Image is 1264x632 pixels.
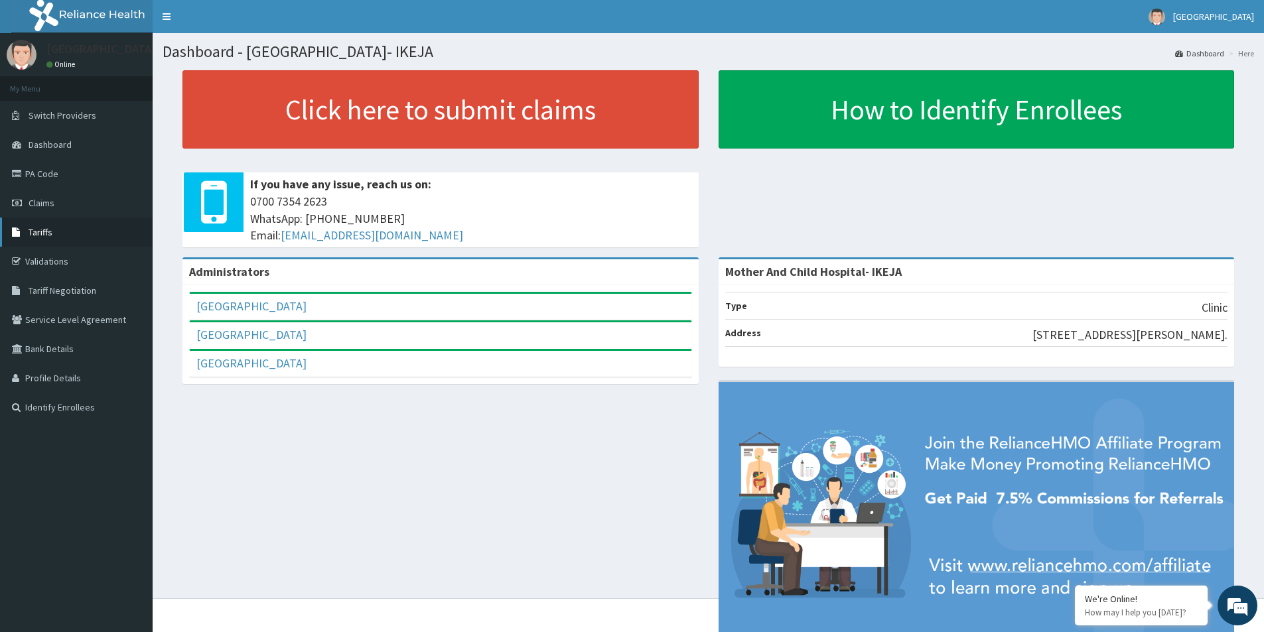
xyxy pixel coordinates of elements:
span: 0700 7354 2623 WhatsApp: [PHONE_NUMBER] Email: [250,193,692,244]
span: Tariff Negotiation [29,284,96,296]
p: [STREET_ADDRESS][PERSON_NAME]. [1032,326,1228,344]
a: Online [46,60,78,69]
span: [GEOGRAPHIC_DATA] [1173,11,1254,23]
a: [GEOGRAPHIC_DATA] [196,298,307,314]
b: If you have any issue, reach us on: [250,176,431,192]
div: We're Online! [1085,593,1198,605]
p: Clinic [1202,299,1228,316]
b: Administrators [189,264,269,279]
b: Address [725,327,761,339]
a: Dashboard [1175,48,1224,59]
a: [GEOGRAPHIC_DATA] [196,355,307,371]
img: d_794563401_company_1708531726252_794563401 [25,66,54,99]
strong: Mother And Child Hospital- IKEJA [725,264,902,279]
h1: Dashboard - [GEOGRAPHIC_DATA]- IKEJA [163,43,1254,60]
span: Claims [29,197,54,209]
p: How may I help you today? [1085,607,1198,618]
div: Chat with us now [69,74,223,92]
a: [EMAIL_ADDRESS][DOMAIN_NAME] [281,227,463,243]
img: User Image [1149,9,1165,25]
span: Tariffs [29,226,52,238]
span: Switch Providers [29,109,96,121]
span: We're online! [77,167,183,301]
textarea: Type your message and hit 'Enter' [7,362,253,409]
img: User Image [7,40,36,70]
a: Click here to submit claims [182,70,699,149]
div: Minimize live chat window [218,7,249,38]
li: Here [1226,48,1254,59]
a: How to Identify Enrollees [719,70,1235,149]
a: [GEOGRAPHIC_DATA] [196,327,307,342]
p: [GEOGRAPHIC_DATA] [46,43,156,55]
span: Dashboard [29,139,72,151]
b: Type [725,300,747,312]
